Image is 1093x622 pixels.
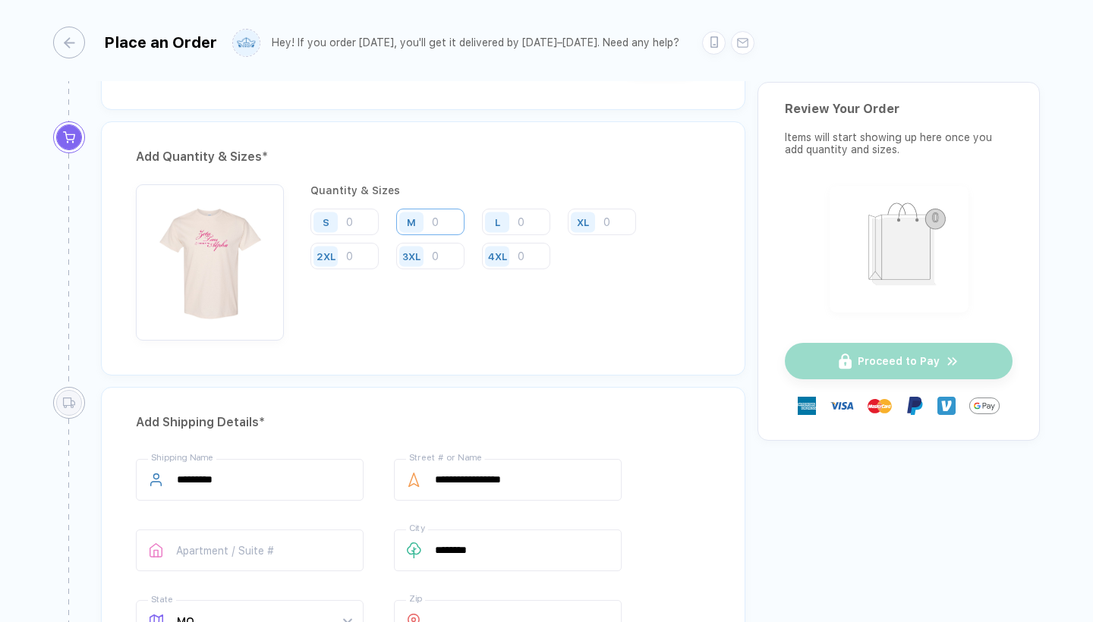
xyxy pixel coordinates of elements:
div: 3XL [402,250,421,262]
div: M [407,216,416,228]
img: user profile [233,30,260,56]
img: shopping_bag.png [836,193,962,303]
img: Venmo [937,397,956,415]
img: 8cfac876-507d-4036-8ed2-17e95d44dcd5_nt_front_1755309808806.jpg [143,192,276,325]
img: visa [830,394,854,418]
div: 2XL [317,250,335,262]
div: Hey! If you order [DATE], you'll get it delivered by [DATE]–[DATE]. Need any help? [272,36,679,49]
div: 4XL [488,250,507,262]
div: Items will start showing up here once you add quantity and sizes. [785,131,1013,155]
img: GPay [969,391,1000,421]
div: S [323,216,329,228]
img: express [798,397,816,415]
div: XL [577,216,589,228]
div: Quantity & Sizes [310,184,710,196]
div: Add Quantity & Sizes [136,145,710,169]
img: master-card [868,394,892,418]
div: L [495,216,500,228]
div: Review Your Order [785,102,1013,116]
img: Paypal [906,397,924,415]
div: Place an Order [104,33,217,52]
div: Add Shipping Details [136,410,710,435]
